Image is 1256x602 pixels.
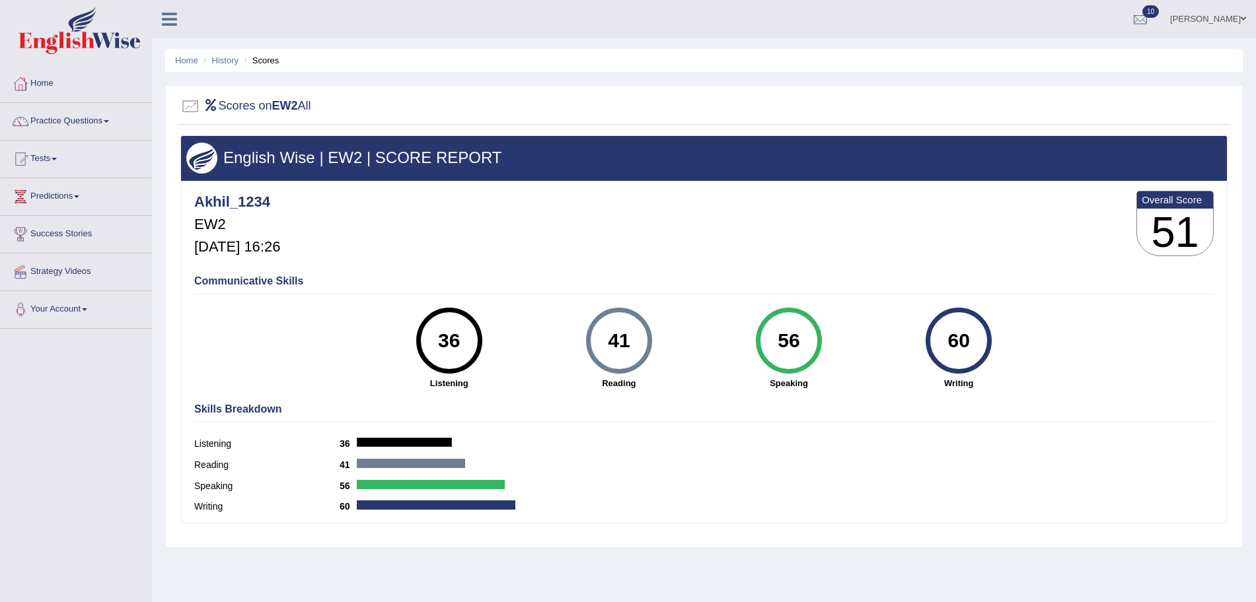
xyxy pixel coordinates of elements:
h4: Skills Breakdown [194,403,1214,415]
label: Reading [194,458,340,472]
h5: [DATE] 16:26 [194,239,280,255]
a: Predictions [1,178,151,211]
div: 56 [764,313,813,368]
h2: Scores on All [180,96,311,116]
div: 41 [595,313,643,368]
a: Your Account [1,291,151,324]
a: History [212,55,239,65]
a: Tests [1,141,151,174]
a: Strategy Videos [1,253,151,286]
b: 36 [340,438,357,449]
strong: Listening [371,377,527,389]
h3: 51 [1137,209,1213,256]
h5: EW2 [194,217,280,232]
strong: Writing [881,377,1037,389]
div: 36 [425,313,473,368]
b: EW2 [272,99,298,112]
a: Success Stories [1,216,151,249]
b: 60 [340,501,357,512]
a: Home [175,55,198,65]
h4: Communicative Skills [194,275,1214,287]
a: Practice Questions [1,103,151,136]
b: 41 [340,459,357,470]
label: Writing [194,500,340,514]
strong: Reading [540,377,697,389]
strong: Speaking [710,377,867,389]
a: Home [1,65,151,98]
b: Overall Score [1142,194,1208,205]
label: Listening [194,437,340,451]
span: 10 [1142,5,1159,18]
img: wings.png [186,143,217,174]
h4: Akhil_1234 [194,194,280,210]
div: 60 [935,313,983,368]
h3: English Wise | EW2 | SCORE REPORT [186,149,1222,166]
b: 56 [340,481,357,491]
label: Speaking [194,479,340,493]
li: Scores [241,54,279,67]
